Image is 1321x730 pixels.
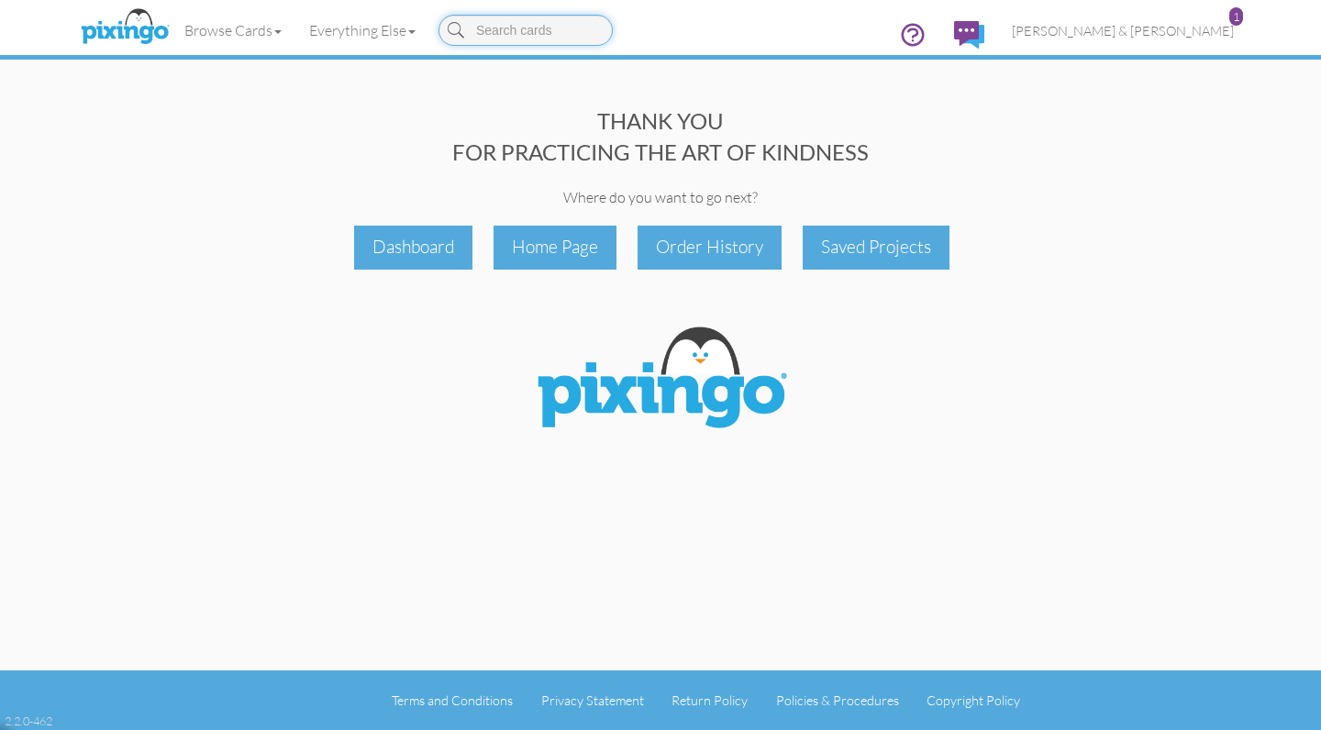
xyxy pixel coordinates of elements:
span: [PERSON_NAME] & [PERSON_NAME] [1012,23,1234,39]
div: 2.2.0-462 [5,713,52,729]
a: Copyright Policy [927,692,1020,708]
div: THANK YOU FOR PRACTICING THE ART OF KINDNESS [73,105,1248,169]
div: Dashboard [354,226,472,269]
img: Pixingo Logo [523,315,798,446]
a: Policies & Procedures [776,692,899,708]
div: Saved Projects [803,226,949,269]
a: Browse Cards [171,7,295,53]
input: Search cards [438,15,613,46]
div: Where do you want to go next? [73,187,1248,208]
div: Order History [638,226,782,269]
a: Terms and Conditions [392,692,513,708]
div: 1 [1229,7,1243,26]
div: Home Page [494,226,616,269]
a: Everything Else [295,7,429,53]
img: pixingo logo [76,5,173,50]
img: comments.svg [954,21,984,49]
a: Return Policy [672,692,748,708]
a: Privacy Statement [541,692,644,708]
a: [PERSON_NAME] & [PERSON_NAME] 1 [998,7,1248,54]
